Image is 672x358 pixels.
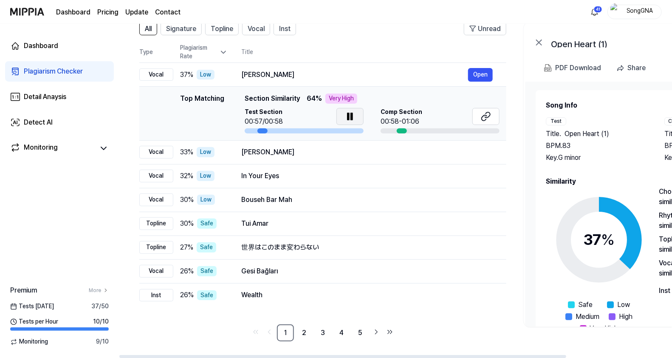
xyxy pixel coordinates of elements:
[89,287,109,294] a: More
[24,117,53,128] div: Detect AI
[623,7,656,16] div: SongGNA
[5,112,114,133] a: Detect AI
[139,289,173,302] div: Inst
[333,324,350,341] a: 4
[576,312,599,322] span: Medium
[24,142,58,154] div: Monitoring
[590,324,618,334] span: Very High
[180,94,224,134] div: Top Matching
[274,22,296,35] button: Inst
[478,24,501,34] span: Unread
[546,153,647,163] div: Key. G minor
[197,147,215,157] div: Low
[197,219,217,229] div: Safe
[139,170,173,182] div: Vocal
[250,326,262,338] a: Go to first page
[546,141,647,151] div: BPM. 83
[139,22,157,35] button: All
[155,7,181,17] a: Contact
[241,195,493,205] div: Bouseh Bar Mah
[627,63,646,74] div: Share
[197,70,215,80] div: Low
[91,302,109,311] span: 37 / 50
[578,300,593,310] span: Safe
[197,266,217,276] div: Safe
[610,3,621,20] img: profile
[352,324,369,341] a: 5
[197,290,217,301] div: Safe
[125,7,148,17] a: Update
[139,42,173,63] th: Type
[468,68,493,82] button: Open
[619,312,632,322] span: High
[241,147,493,157] div: [PERSON_NAME]
[583,228,615,251] div: 37
[242,22,270,35] button: Vocal
[180,266,194,276] span: 26 %
[555,63,601,74] div: PDF Download
[56,7,90,17] a: Dashboard
[139,241,173,254] div: Topline
[24,66,83,77] div: Plagiarism Checker
[370,326,382,338] a: Go to next page
[93,318,109,326] span: 10 / 10
[161,22,202,35] button: Signature
[180,171,193,181] span: 32 %
[384,326,396,338] a: Go to last page
[245,108,283,116] span: Test Section
[139,324,506,341] nav: pagination
[464,22,506,35] button: Unread
[381,116,422,127] div: 00:58-01:06
[5,87,114,107] a: Detail Anaysis
[296,324,313,341] a: 2
[180,219,194,229] span: 30 %
[5,36,114,56] a: Dashboard
[617,300,630,310] span: Low
[180,195,194,205] span: 30 %
[197,171,215,181] div: Low
[10,318,58,326] span: Tests per Hour
[601,230,615,249] span: %
[10,142,95,154] a: Monitoring
[241,242,493,253] div: 世界はこのまま変わらない
[211,24,233,34] span: Topline
[325,94,357,104] div: Very High
[5,61,114,82] a: Plagiarism Checker
[613,60,652,77] button: Share
[542,60,603,77] button: PDF Download
[263,326,275,338] a: Go to previous page
[97,7,119,17] button: Pricing
[139,146,173,159] div: Vocal
[590,7,600,17] img: 알림
[139,193,173,206] div: Vocal
[241,266,493,276] div: Gesi Bağları
[245,94,300,104] span: Section Similarity
[145,24,152,34] span: All
[24,41,58,51] div: Dashboard
[241,42,506,63] th: Title
[241,171,493,181] div: In Your Eyes
[139,217,173,230] div: Topline
[248,24,265,34] span: Vocal
[180,290,194,300] span: 26 %
[314,324,331,341] a: 3
[166,24,196,34] span: Signature
[24,92,66,102] div: Detail Anaysis
[180,147,193,157] span: 33 %
[139,68,173,81] div: Vocal
[594,6,602,13] div: 41
[180,242,193,253] span: 27 %
[546,117,566,125] div: Test
[10,302,54,311] span: Tests [DATE]
[241,290,493,300] div: Wealth
[96,338,109,346] span: 9 / 10
[180,70,193,80] span: 37 %
[139,265,173,278] div: Vocal
[245,116,283,127] div: 00:57/00:58
[205,22,239,35] button: Topline
[197,242,216,253] div: Safe
[544,64,552,72] img: PDF Download
[197,195,215,205] div: Low
[607,5,662,19] button: profileSongGNA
